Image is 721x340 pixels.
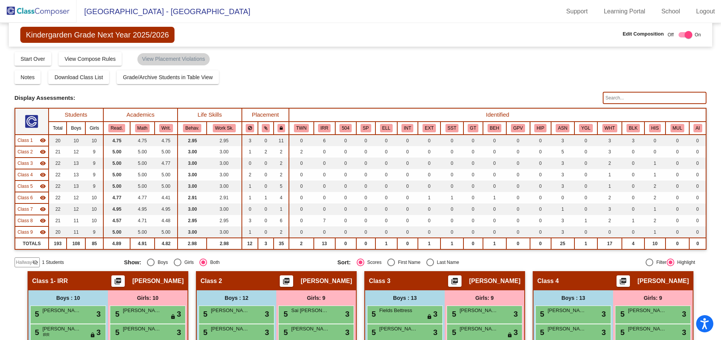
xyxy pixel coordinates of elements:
th: Total [49,122,67,135]
mat-icon: visibility [40,172,46,178]
td: 0 [356,169,375,181]
span: Class 4 [18,171,33,178]
td: 1 [483,192,506,203]
td: 0 [506,158,530,169]
span: On [695,31,701,38]
td: 0 [574,192,597,203]
td: 0 [418,146,440,158]
button: Grade/Archive Students in Table View [117,70,219,84]
td: 22 [49,192,67,203]
td: 0 [314,181,335,192]
td: 3.00 [207,158,241,169]
span: View Compose Rules [65,56,116,62]
td: 0 [530,158,551,169]
td: 2 [597,158,622,169]
td: 0 [666,192,689,203]
td: 0 [375,203,397,215]
th: Extrovert [418,122,440,135]
td: 0 [622,169,644,181]
td: 22 [49,181,67,192]
button: WHT [602,124,617,132]
td: 0 [397,181,418,192]
td: 2 [258,146,274,158]
td: 2 [597,192,622,203]
td: 0 [356,135,375,146]
span: Class 6 [18,194,33,201]
th: Boys [67,122,85,135]
td: 0 [289,135,313,146]
th: American Indian [689,122,706,135]
td: 0 [242,158,258,169]
td: 11 [274,135,289,146]
td: 10 [85,203,103,215]
td: 3 [597,135,622,146]
mat-icon: picture_as_pdf [618,277,628,288]
td: 0 [506,192,530,203]
mat-icon: visibility [40,149,46,155]
td: 0 [335,181,356,192]
td: 3 [551,181,574,192]
td: 0 [463,181,483,192]
th: Placement [242,108,289,122]
span: Display Assessments: [15,94,75,101]
td: 12 [67,203,85,215]
td: 0 [289,203,313,215]
button: IRR [318,124,330,132]
th: Interrelated Resource [314,122,335,135]
th: Asian [551,122,574,135]
td: 0 [356,203,375,215]
td: 2 [644,192,666,203]
td: 6 [314,135,335,146]
button: View Compose Rules [59,52,122,66]
td: 0 [335,158,356,169]
td: 3 [551,169,574,181]
mat-icon: picture_as_pdf [113,277,122,288]
td: 0 [666,169,689,181]
span: Grade/Archive Students in Table View [123,74,213,80]
td: 0 [335,135,356,146]
td: 4.95 [103,203,130,215]
th: Speech Only [356,122,375,135]
td: 10 [67,135,85,146]
a: School [655,5,686,18]
td: 0 [440,146,463,158]
td: 3.00 [178,158,207,169]
a: Support [560,5,594,18]
td: 3.00 [207,146,241,158]
td: 0 [335,203,356,215]
td: 4.77 [130,192,155,203]
td: 3.00 [207,203,241,215]
th: Black [622,122,644,135]
td: 0 [483,135,506,146]
td: 0 [418,181,440,192]
td: 0 [574,146,597,158]
span: Class 1 [18,137,33,144]
td: 3.00 [178,203,207,215]
td: 1 [644,169,666,181]
span: Class 5 [18,183,33,190]
span: Notes [21,74,35,80]
td: 0 [689,169,706,181]
td: 4.75 [155,135,178,146]
td: 9 [85,169,103,181]
td: 0 [314,203,335,215]
button: Download Class List [48,70,109,84]
td: 0 [463,135,483,146]
span: [GEOGRAPHIC_DATA] - [GEOGRAPHIC_DATA] [77,5,250,18]
td: 0 [375,181,397,192]
th: Introvert [397,122,418,135]
td: 1 [644,158,666,169]
td: 4.77 [155,158,178,169]
button: Start Over [15,52,51,66]
a: Logout [690,5,721,18]
mat-icon: picture_as_pdf [450,277,459,288]
td: 0 [530,181,551,192]
th: Girls [85,122,103,135]
span: Kindergarden Grade Next Year 2025/2026 [20,27,175,43]
td: 0 [622,158,644,169]
td: 1 [242,181,258,192]
td: 0 [551,192,574,203]
button: ASN [556,124,569,132]
mat-icon: visibility [40,183,46,189]
td: 0 [644,146,666,158]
